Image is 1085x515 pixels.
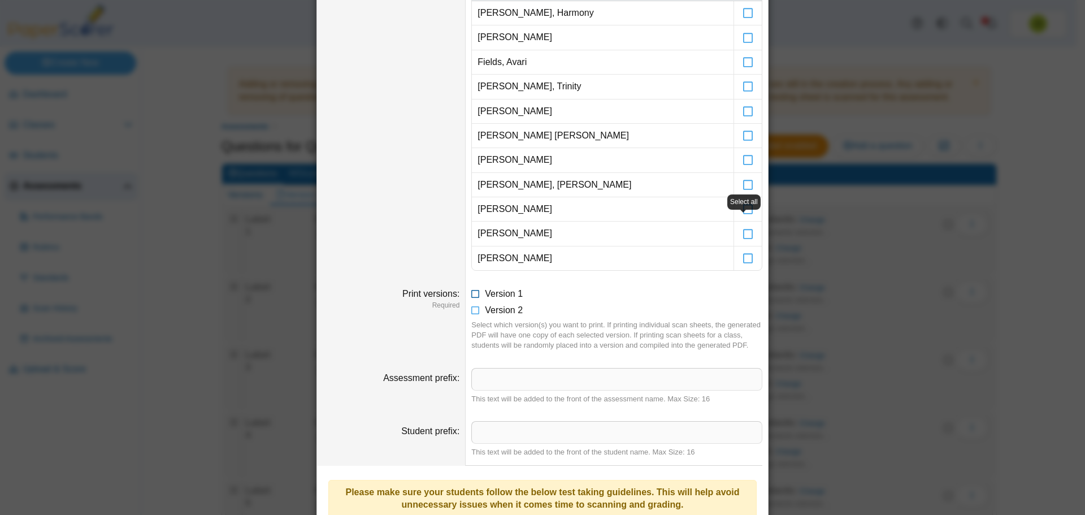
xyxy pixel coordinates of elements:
[472,173,734,197] td: [PERSON_NAME], [PERSON_NAME]
[401,426,459,436] label: Student prefix
[323,301,459,310] dfn: Required
[727,194,761,210] div: Select all
[485,305,523,315] span: Version 2
[472,25,734,50] td: [PERSON_NAME]
[471,320,762,351] div: Select which version(s) you want to print. If printing individual scan sheets, the generated PDF ...
[472,99,734,124] td: [PERSON_NAME]
[472,148,734,172] td: [PERSON_NAME]
[485,289,523,298] span: Version 1
[383,373,459,383] label: Assessment prefix
[472,124,734,148] td: [PERSON_NAME] [PERSON_NAME]
[471,394,762,404] div: This text will be added to the front of the assessment name. Max Size: 16
[472,222,734,246] td: [PERSON_NAME]
[472,1,734,25] td: [PERSON_NAME], Harmony
[472,75,734,99] td: [PERSON_NAME], Trinity
[471,447,762,457] div: This text will be added to the front of the student name. Max Size: 16
[472,246,734,270] td: [PERSON_NAME]
[472,197,734,222] td: [PERSON_NAME]
[402,289,459,298] label: Print versions
[472,50,734,75] td: Fields, Avari
[345,487,739,509] b: Please make sure your students follow the below test taking guidelines. This will help avoid unne...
